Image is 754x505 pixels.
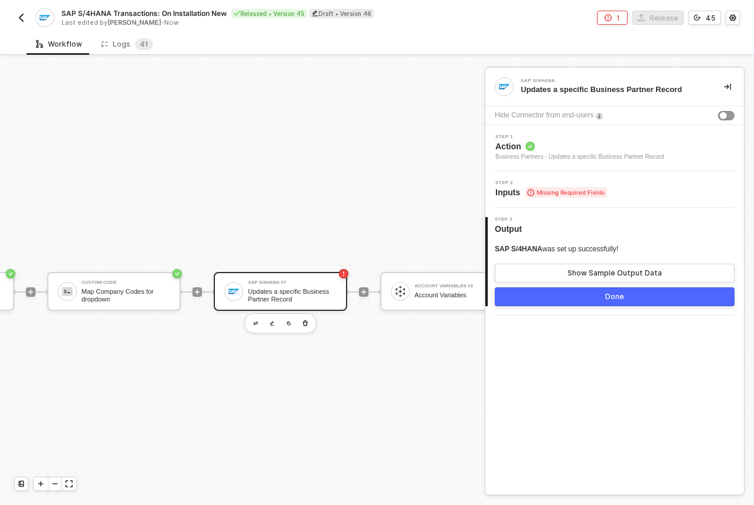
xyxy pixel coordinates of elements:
button: Show Sample Output Data [495,264,735,283]
div: Business Partners - Updates a specific Business Partner Record [495,152,664,162]
div: Step 2Inputs Missing Required Fields [485,181,744,198]
button: copy-block [282,316,296,330]
img: icon [62,286,73,297]
div: Workflow [36,40,82,49]
span: SAP S/4HANA Transactions: On Installation New [61,8,227,18]
img: copy-block [286,321,291,326]
button: back [14,11,28,25]
img: edit-cred [253,322,258,326]
div: Account Variables [414,291,503,299]
span: Inputs [495,186,607,198]
img: integration-icon [40,12,50,23]
div: 45 [706,13,716,23]
span: icon-expand [66,480,73,487]
img: edit-cred [270,321,275,326]
button: Done [495,287,735,306]
span: icon-collapse-right [724,83,731,90]
span: Step 3 [495,217,527,222]
span: Step 1 [495,135,664,139]
div: Done [605,292,624,301]
span: icon-success-page [172,269,182,278]
span: icon-play [194,288,201,296]
div: Step 1Action Business Partners - Updates a specific Business Partner Record [485,135,744,162]
span: icon-settings [729,14,736,21]
img: icon-info [596,113,603,120]
div: Account Variables #3 [414,284,503,288]
div: Updates a specific Business Partner Record [521,84,705,95]
span: icon-minus [51,480,58,487]
img: back [17,13,26,22]
span: icon-play [27,288,34,296]
div: was set up successfully! [495,244,618,254]
div: Show Sample Output Data [567,268,662,278]
div: Step 3Output SAP S/4HANAwas set up successfully!Show Sample Output DataDone [485,217,744,306]
img: icon [395,286,406,297]
button: Release [632,11,684,25]
span: icon-success-page [6,269,15,278]
div: SAP S/4HANA [521,78,698,83]
span: 4 [140,40,145,48]
div: Logs [101,38,153,50]
img: icon [229,286,239,297]
span: icon-play [360,288,367,296]
div: 1 [616,13,620,23]
span: Step 2 [495,181,607,185]
button: 45 [688,11,721,25]
span: icon-error-page [605,14,612,21]
span: Missing Required Fields [525,187,607,198]
span: Action [495,140,664,152]
span: icon-versioning [694,14,701,21]
span: icon-error-page [339,269,348,278]
span: icon-play [37,480,44,487]
div: Released • Version 45 [231,9,307,18]
button: 1 [597,11,628,25]
div: Draft • Version 46 [309,9,374,18]
div: Updates a specific Business Partner Record [248,288,337,303]
button: edit-cred [265,316,279,330]
div: Map Company Codes for dropdown [81,288,170,303]
div: Last edited by - Now [61,18,376,27]
span: [PERSON_NAME] [107,18,161,27]
span: 1 [145,40,148,48]
button: edit-cred [249,316,263,330]
span: SAP S/4HANA [495,245,542,253]
span: Output [495,223,527,235]
img: integration-icon [499,81,510,92]
div: Hide Connector from end-users [495,110,593,121]
div: Custom Code [81,280,170,285]
span: icon-edit [312,10,318,17]
div: SAP S/4HANA #7 [248,280,337,285]
sup: 41 [135,38,153,50]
